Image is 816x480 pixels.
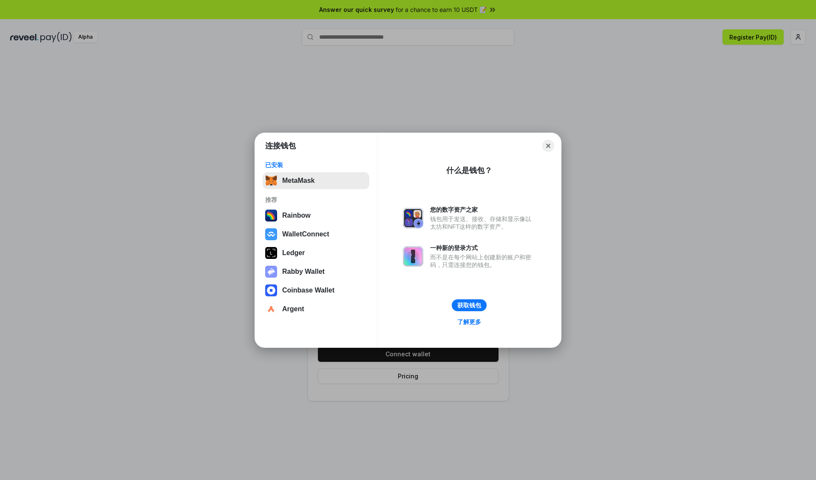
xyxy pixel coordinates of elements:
[263,263,369,280] button: Rabby Wallet
[265,266,277,278] img: svg+xml,%3Csvg%20xmlns%3D%22http%3A%2F%2Fwww.w3.org%2F2000%2Fsvg%22%20fill%3D%22none%22%20viewBox...
[263,172,369,189] button: MetaMask
[457,318,481,326] div: 了解更多
[430,253,535,269] div: 而不是在每个网站上创建新的账户和密码，只需连接您的钱包。
[403,246,423,267] img: svg+xml,%3Csvg%20xmlns%3D%22http%3A%2F%2Fwww.w3.org%2F2000%2Fsvg%22%20fill%3D%22none%22%20viewBox...
[265,141,296,151] h1: 连接钱包
[282,305,304,313] div: Argent
[265,196,367,204] div: 推荐
[446,165,492,176] div: 什么是钱包？
[265,303,277,315] img: svg+xml,%3Csvg%20width%3D%2228%22%20height%3D%2228%22%20viewBox%3D%220%200%2028%2028%22%20fill%3D...
[265,210,277,222] img: svg+xml,%3Csvg%20width%3D%22120%22%20height%3D%22120%22%20viewBox%3D%220%200%20120%20120%22%20fil...
[282,287,334,294] div: Coinbase Wallet
[457,301,481,309] div: 获取钱包
[403,208,423,228] img: svg+xml,%3Csvg%20xmlns%3D%22http%3A%2F%2Fwww.w3.org%2F2000%2Fsvg%22%20fill%3D%22none%22%20viewBox...
[430,244,535,252] div: 一种新的登录方式
[263,244,369,261] button: Ledger
[263,282,369,299] button: Coinbase Wallet
[263,207,369,224] button: Rainbow
[265,284,277,296] img: svg+xml,%3Csvg%20width%3D%2228%22%20height%3D%2228%22%20viewBox%3D%220%200%2028%2028%22%20fill%3D...
[282,268,325,276] div: Rabby Wallet
[430,215,535,230] div: 钱包用于发送、接收、存储和显示像以太坊和NFT这样的数字资产。
[282,177,314,185] div: MetaMask
[265,175,277,187] img: svg+xml,%3Csvg%20fill%3D%22none%22%20height%3D%2233%22%20viewBox%3D%220%200%2035%2033%22%20width%...
[452,316,486,327] a: 了解更多
[263,226,369,243] button: WalletConnect
[542,140,554,152] button: Close
[265,161,367,169] div: 已安装
[452,299,487,311] button: 获取钱包
[265,247,277,259] img: svg+xml,%3Csvg%20xmlns%3D%22http%3A%2F%2Fwww.w3.org%2F2000%2Fsvg%22%20width%3D%2228%22%20height%3...
[263,301,369,318] button: Argent
[282,212,311,219] div: Rainbow
[282,230,329,238] div: WalletConnect
[265,228,277,240] img: svg+xml,%3Csvg%20width%3D%2228%22%20height%3D%2228%22%20viewBox%3D%220%200%2028%2028%22%20fill%3D...
[282,249,305,257] div: Ledger
[430,206,535,213] div: 您的数字资产之家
